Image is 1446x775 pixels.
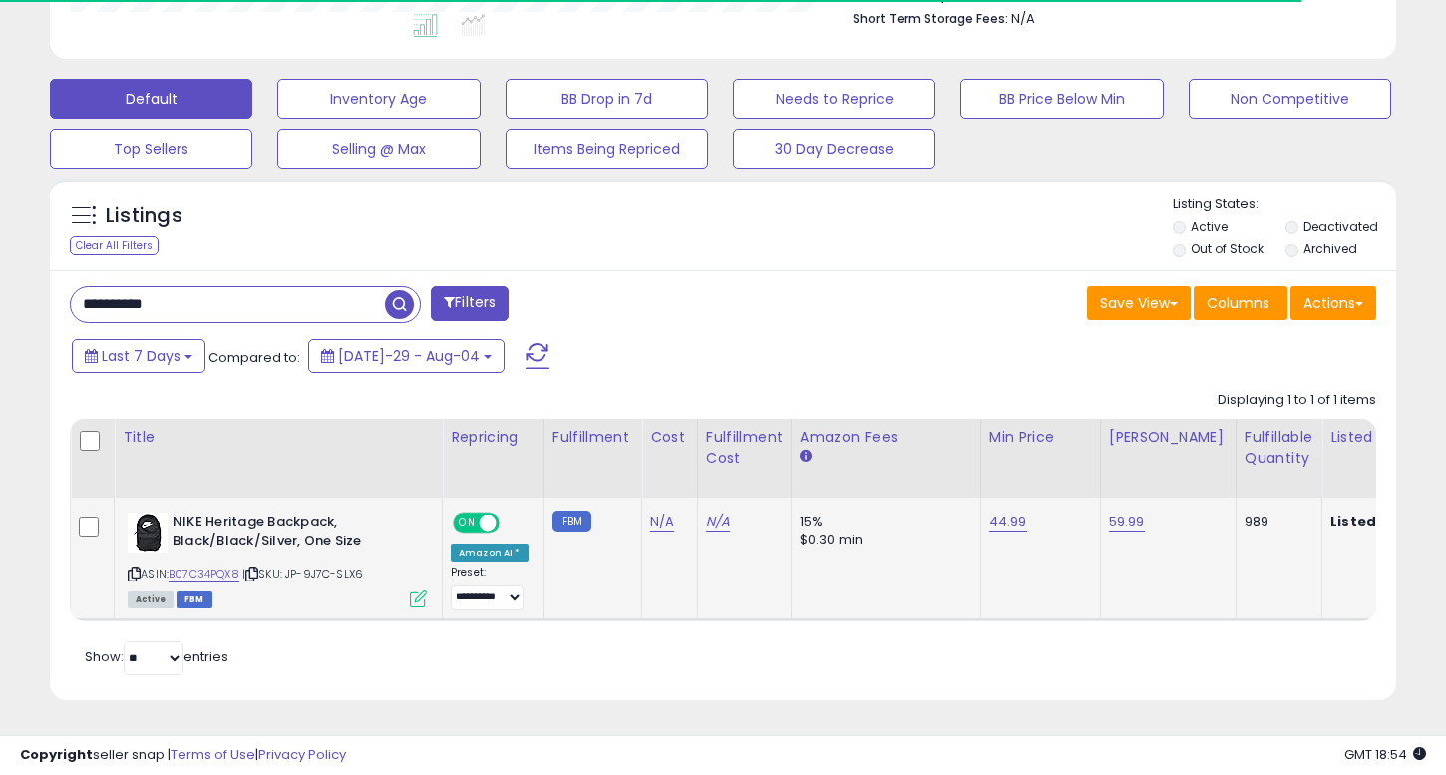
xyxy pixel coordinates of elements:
span: [DATE]-29 - Aug-04 [338,346,480,366]
label: Active [1191,218,1228,235]
p: Listing States: [1173,195,1396,214]
span: Compared to: [208,348,300,367]
div: Clear All Filters [70,236,159,255]
button: 30 Day Decrease [733,129,935,169]
span: All listings currently available for purchase on Amazon [128,591,174,608]
a: 44.99 [989,512,1027,532]
div: Amazon Fees [800,427,972,448]
a: 59.99 [1109,512,1145,532]
span: N/A [1011,9,1035,28]
button: Selling @ Max [277,129,480,169]
button: Non Competitive [1189,79,1391,119]
small: Amazon Fees. [800,448,812,466]
b: NIKE Heritage Backpack, Black/Black/Silver, One Size [173,513,415,555]
div: Preset: [451,566,529,610]
label: Out of Stock [1191,240,1264,257]
button: Needs to Reprice [733,79,935,119]
strong: Copyright [20,745,93,764]
b: Listed Price: [1330,512,1421,531]
div: [PERSON_NAME] [1109,427,1228,448]
div: 15% [800,513,965,531]
button: Default [50,79,252,119]
span: FBM [177,591,212,608]
span: 2025-08-12 18:54 GMT [1344,745,1426,764]
div: Fulfillment Cost [706,427,783,469]
span: OFF [497,515,529,532]
div: Fulfillment [552,427,633,448]
div: seller snap | | [20,746,346,765]
b: Short Term Storage Fees: [853,10,1008,27]
a: N/A [706,512,730,532]
button: [DATE]-29 - Aug-04 [308,339,505,373]
div: Displaying 1 to 1 of 1 items [1218,391,1376,410]
button: Save View [1087,286,1191,320]
small: FBM [552,511,591,532]
div: ASIN: [128,513,427,605]
span: Columns [1207,293,1269,313]
a: N/A [650,512,674,532]
button: Inventory Age [277,79,480,119]
div: Amazon AI * [451,544,529,562]
span: Show: entries [85,647,228,666]
span: ON [455,515,480,532]
a: B07C34PQX8 [169,566,239,582]
button: Last 7 Days [72,339,205,373]
span: | SKU: JP-9J7C-SLX6 [242,566,363,581]
button: BB Drop in 7d [506,79,708,119]
div: Repricing [451,427,536,448]
button: Top Sellers [50,129,252,169]
img: 414fRkaz65L._SL40_.jpg [128,513,168,553]
label: Deactivated [1303,218,1378,235]
button: Filters [431,286,509,321]
label: Archived [1303,240,1357,257]
button: BB Price Below Min [960,79,1163,119]
div: Fulfillable Quantity [1245,427,1313,469]
span: Last 7 Days [102,346,181,366]
button: Columns [1194,286,1287,320]
button: Items Being Repriced [506,129,708,169]
div: Cost [650,427,689,448]
div: 989 [1245,513,1306,531]
button: Actions [1290,286,1376,320]
a: Privacy Policy [258,745,346,764]
h5: Listings [106,202,182,230]
div: Title [123,427,434,448]
div: Min Price [989,427,1092,448]
a: Terms of Use [171,745,255,764]
div: $0.30 min [800,531,965,549]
